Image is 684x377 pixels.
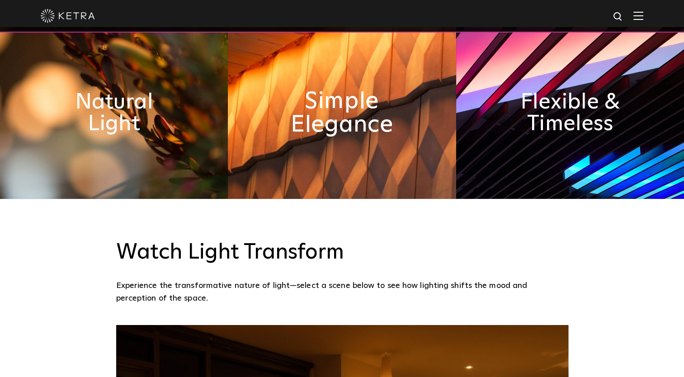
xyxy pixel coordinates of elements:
[41,9,95,23] img: ketra-logo-2019-white
[116,240,568,266] h3: Watch Light Transform
[513,91,627,135] h2: Flexible & Timeless
[228,27,456,199] img: simple_elegance
[280,90,404,137] h2: Simple Elegance
[57,91,171,135] h2: Natural Light
[613,11,624,23] img: search icon
[116,279,564,305] p: Experience the transformative nature of light—select a scene below to see how lighting shifts the...
[633,11,643,20] img: Hamburger%20Nav.svg
[456,27,684,199] img: flexible_timeless_ketra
